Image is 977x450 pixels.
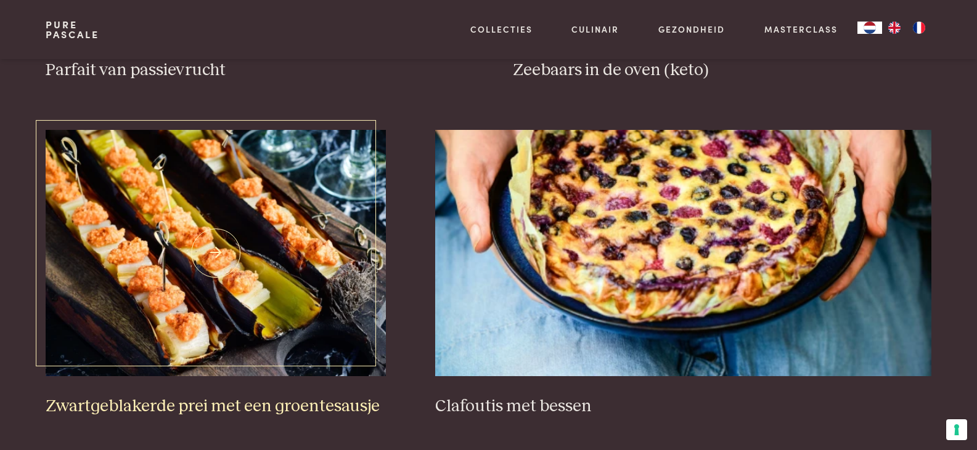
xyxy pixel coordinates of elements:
h3: Clafoutis met bessen [435,396,931,417]
a: Gezondheid [658,23,725,36]
div: Language [857,22,882,34]
h3: Zwartgeblakerde prei met een groentesausje [46,396,386,417]
a: FR [907,22,931,34]
aside: Language selected: Nederlands [857,22,931,34]
a: PurePascale [46,20,99,39]
a: Clafoutis met bessen Clafoutis met bessen [435,130,931,417]
h3: Parfait van passievrucht [46,60,464,81]
a: Masterclass [764,23,838,36]
img: Clafoutis met bessen [435,130,931,376]
img: Zwartgeblakerde prei met een groentesausje [46,130,386,376]
a: Zwartgeblakerde prei met een groentesausje Zwartgeblakerde prei met een groentesausje [46,130,386,417]
a: EN [882,22,907,34]
a: NL [857,22,882,34]
ul: Language list [882,22,931,34]
h3: Zeebaars in de oven (keto) [513,60,931,81]
a: Collecties [470,23,533,36]
a: Culinair [571,23,619,36]
button: Uw voorkeuren voor toestemming voor trackingtechnologieën [946,419,967,440]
